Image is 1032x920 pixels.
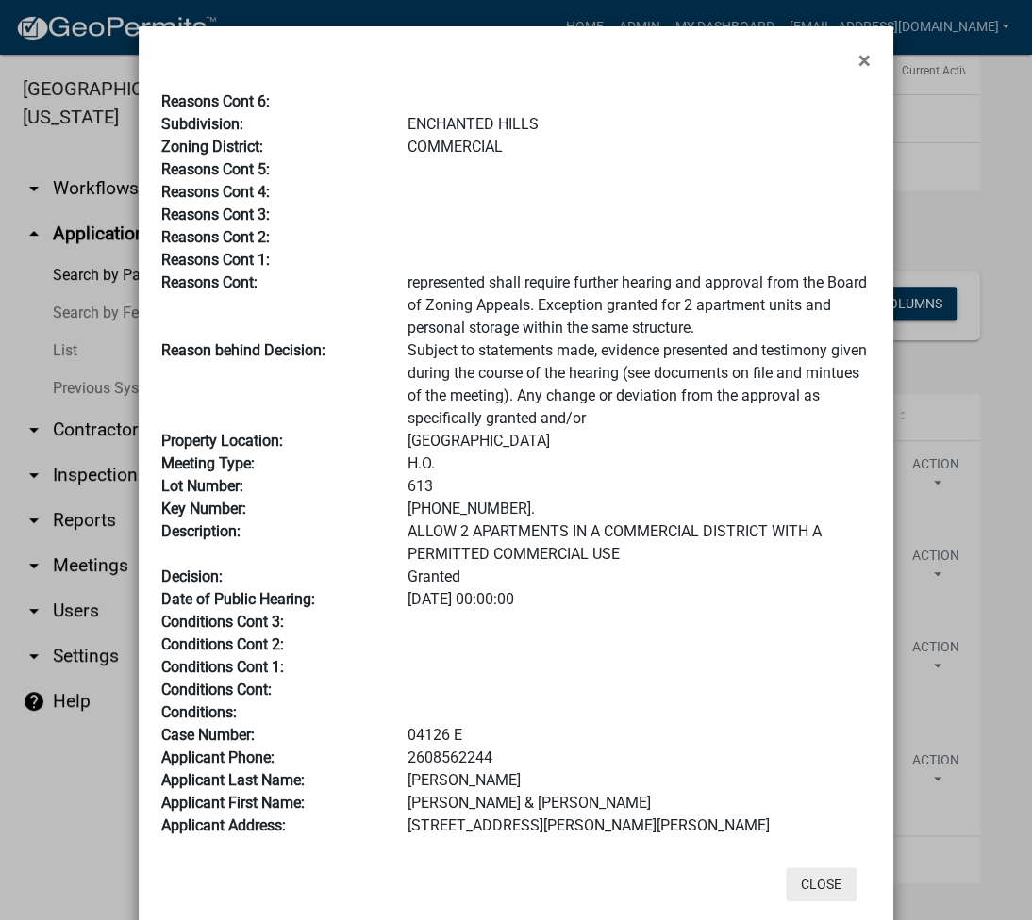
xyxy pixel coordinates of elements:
div: [PHONE_NUMBER]. [393,498,885,520]
div: [GEOGRAPHIC_DATA] [393,430,885,452]
b: Reasons Cont 1: [161,251,270,269]
b: Reasons Cont 6: [161,92,270,110]
div: [DATE] 00:00:00 [393,588,885,611]
button: Close [786,867,857,901]
b: Reasons Cont: [161,273,258,291]
b: Reason behind Decision: [161,341,325,359]
b: Reasons Cont 3: [161,205,270,223]
b: Case Number: [161,726,255,744]
b: Applicant Last Name: [161,771,305,789]
b: Date of Public Hearing: [161,590,315,608]
b: Description: [161,522,241,540]
b: Conditions Cont 3: [161,613,284,631]
div: 2608562244 [393,747,885,769]
b: Decision: [161,567,223,585]
b: Subdivision: [161,115,243,133]
div: [PERSON_NAME] [393,769,885,792]
b: Property Location: [161,432,283,450]
div: H.O. [393,452,885,475]
div: represented shall require further hearing and approval from the Board of Zoning Appeals. Exceptio... [393,271,885,339]
div: Subject to statements made, evidence presented and testimony given during the course of the heari... [393,339,885,430]
b: Reasons Cont 2: [161,228,270,246]
b: Conditions Cont 2: [161,635,284,653]
b: Conditions Cont 1: [161,658,284,676]
b: Meeting Type: [161,454,255,472]
span: × [858,47,871,74]
b: Conditions Cont: [161,681,272,698]
div: [PERSON_NAME] & [PERSON_NAME] [393,792,885,814]
b: Applicant First Name: [161,794,305,812]
b: Key Number: [161,500,246,517]
b: Reasons Cont 4: [161,183,270,201]
b: Applicant Address: [161,816,286,834]
div: ENCHANTED HILLS [393,113,885,136]
b: Conditions: [161,703,237,721]
button: Close [843,34,886,87]
b: Applicant Phone: [161,748,275,766]
div: 613 [393,475,885,498]
div: Granted [393,566,885,588]
b: Zoning District: [161,138,263,156]
b: Reasons Cont 5: [161,160,270,178]
div: 04126 E [393,724,885,747]
div: COMMERCIAL [393,136,885,158]
div: [STREET_ADDRESS][PERSON_NAME][PERSON_NAME] [393,814,885,837]
div: ALLOW 2 APARTMENTS IN A COMMERCIAL DISTRICT WITH A PERMITTED COMMERCIAL USE [393,520,885,566]
b: Lot Number: [161,477,243,495]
